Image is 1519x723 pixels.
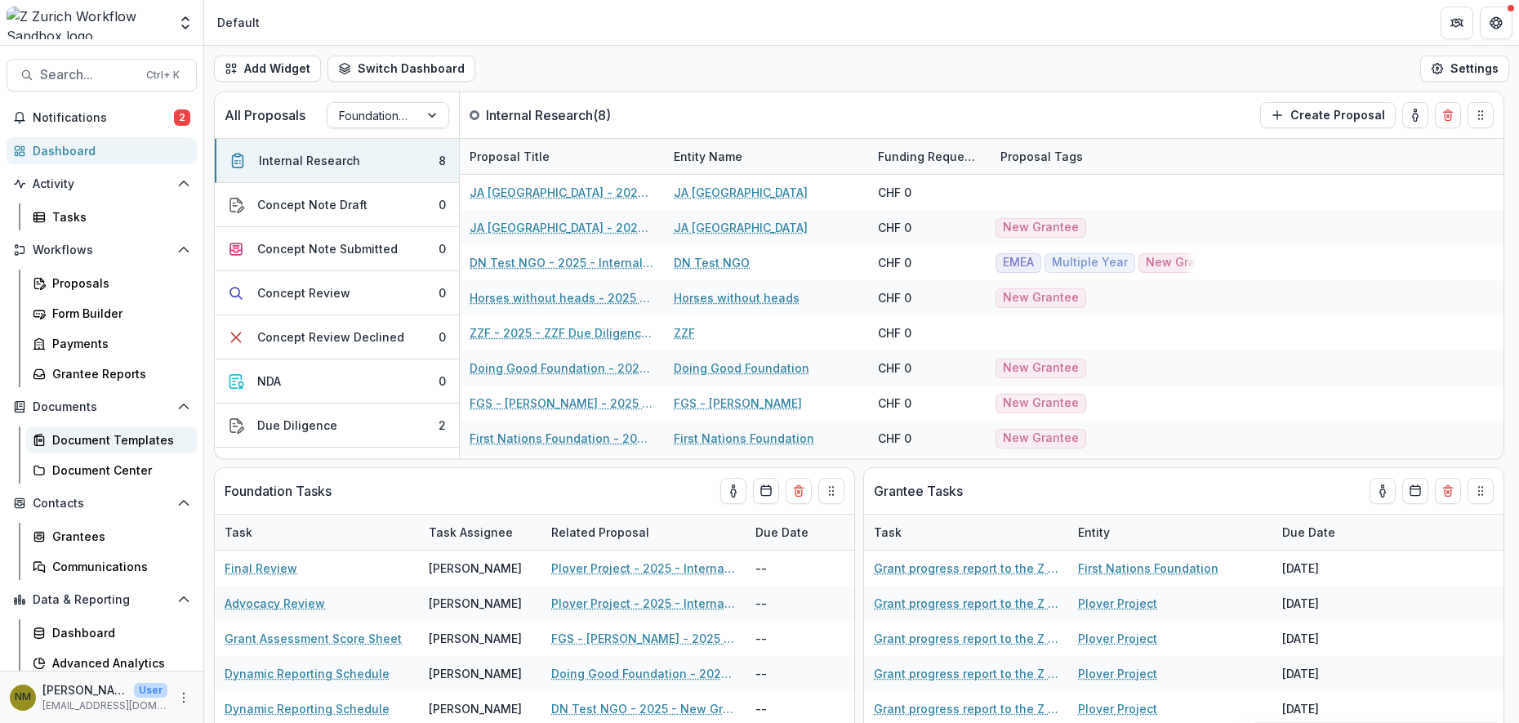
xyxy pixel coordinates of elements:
div: CHF 0 [878,254,911,271]
span: New Grantee [1003,291,1079,305]
div: CHF 0 [878,184,911,201]
div: Proposal Tags [991,148,1093,165]
a: Horses without heads - 2025 - New Grant Application [470,289,654,306]
div: Task [864,515,1068,550]
button: Open Contacts [7,490,197,516]
button: Create Proposal [1260,102,1396,128]
div: Communications [52,558,184,575]
div: Payments [52,335,184,352]
div: [PERSON_NAME] [429,595,522,612]
div: Tasks [52,208,184,225]
div: Related Proposal [541,515,746,550]
div: Due Date [1272,524,1345,541]
div: Task Assignee [419,524,523,541]
a: JA [GEOGRAPHIC_DATA] - 2025 - New Grant Application [470,219,654,236]
div: CHF 0 [878,219,911,236]
div: Task [215,515,419,550]
div: Concept Review [257,284,350,301]
a: Grant progress report to the Z Zurich Foundation_ [874,560,1058,577]
a: Dashboard [7,137,197,164]
div: Neha Misra [15,692,31,703]
div: Form Builder [52,305,184,322]
button: Concept Review Declined0 [215,315,459,359]
a: Doing Good Foundation [674,359,809,377]
div: Ctrl + K [143,66,183,84]
a: Plover Project - 2025 - Internal Research Form [551,595,736,612]
a: JA [GEOGRAPHIC_DATA] [674,184,808,201]
a: Advanced Analytics [26,649,197,676]
a: Grantees [26,523,197,550]
p: Grantee Tasks [874,481,963,501]
span: New Grantee [1003,431,1079,445]
div: Funding Requested [868,148,991,165]
a: Horses without heads [674,289,800,306]
a: FGS - [PERSON_NAME] - 2025 - New Grant Application [551,630,736,647]
div: Entity [1068,515,1272,550]
p: User [134,683,167,698]
button: Due Diligence2 [215,404,459,448]
a: First Nations Foundation [1078,560,1218,577]
button: Open Documents [7,394,197,420]
a: DN Test NGO - 2025 - New Grant Application [551,700,736,717]
a: Grantee Reports [26,360,197,387]
button: Search... [7,59,197,91]
div: [DATE] [1272,621,1395,656]
div: Task Assignee [419,515,541,550]
a: DN Test NGO [674,254,750,271]
p: [PERSON_NAME] [42,681,127,698]
button: Open Data & Reporting [7,587,197,613]
button: Drag [818,478,844,504]
div: Concept Note Submitted [257,240,398,257]
span: Documents [33,400,171,414]
a: Grant progress report to the Z Zurich Foundation [874,630,1058,647]
a: Form Builder [26,300,197,327]
div: [PERSON_NAME] [429,560,522,577]
div: Proposal Title [460,139,664,174]
a: Plover Project [1078,595,1157,612]
a: Plover Project [1078,630,1157,647]
div: CHF 0 [878,359,911,377]
button: Get Help [1480,7,1512,39]
span: New Grantee [1146,256,1222,270]
div: Proposal Title [460,148,559,165]
span: Notifications [33,111,174,125]
a: Dashboard [26,619,197,646]
button: Drag [1468,102,1494,128]
a: ZZF - 2025 - ZZF Due Diligence Questionnaire [470,324,654,341]
div: Entity Name [664,139,868,174]
div: Grantees [52,528,184,545]
div: 0 [439,240,446,257]
button: Add Widget [214,56,321,82]
a: FGS - [PERSON_NAME] - 2025 - New Grant Application [470,395,654,412]
a: Plover Project - 2025 - Internal Research Form [551,560,736,577]
span: Contacts [33,497,171,511]
button: toggle-assigned-to-me [720,478,746,504]
div: 2 [439,417,446,434]
a: Grant Assessment Score Sheet [225,630,402,647]
span: Search... [40,67,136,83]
div: Due Date [746,524,818,541]
div: Dashboard [33,142,184,159]
p: Foundation Tasks [225,481,332,501]
div: Entity [1068,524,1120,541]
button: Calendar [753,478,779,504]
a: DN Test NGO - 2025 - Internal Research Form [470,254,654,271]
div: Dashboard [52,624,184,641]
button: Partners [1441,7,1473,39]
div: 0 [439,328,446,346]
img: Z Zurich Workflow Sandbox logo [7,7,167,39]
div: Concept Note Draft [257,196,367,213]
a: Document Templates [26,426,197,453]
div: Proposal Tags [991,139,1195,174]
a: Grant progress report to the Z Zurich Foundation [874,700,1058,717]
a: Document Center [26,457,197,484]
div: Task [864,524,911,541]
div: CHF 0 [878,324,911,341]
div: Document Center [52,462,184,479]
div: Due Diligence [257,417,337,434]
div: Advanced Analytics [52,654,184,672]
a: Plover Project [1078,665,1157,682]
